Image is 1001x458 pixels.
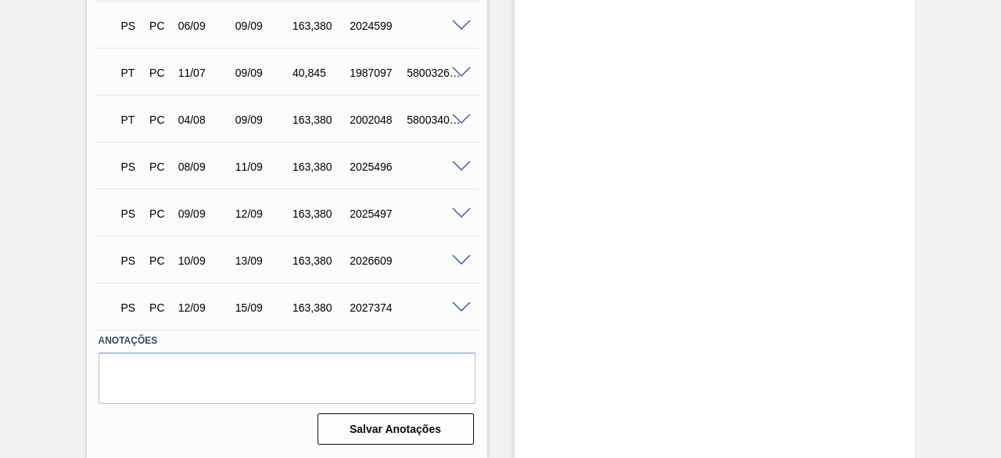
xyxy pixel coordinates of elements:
[346,207,407,220] div: 2025497
[289,67,350,79] div: 40,845
[121,20,141,32] p: PS
[174,160,236,173] div: 08/09/2025
[117,103,145,137] div: Pedido em Trânsito
[145,301,173,314] div: Pedido de Compra
[231,301,293,314] div: 15/09/2025
[145,207,173,220] div: Pedido de Compra
[174,301,236,314] div: 12/09/2025
[145,254,173,267] div: Pedido de Compra
[289,114,350,126] div: 163,380
[231,67,293,79] div: 09/09/2025
[231,160,293,173] div: 11/09/2025
[289,20,350,32] div: 163,380
[145,160,173,173] div: Pedido de Compra
[121,114,141,126] p: PT
[145,20,173,32] div: Pedido de Compra
[346,114,407,126] div: 2002048
[231,20,293,32] div: 09/09/2025
[318,413,474,445] button: Salvar Anotações
[289,207,350,220] div: 163,380
[117,243,145,278] div: Aguardando PC SAP
[231,207,293,220] div: 12/09/2025
[346,20,407,32] div: 2024599
[121,67,141,79] p: PT
[99,330,475,352] label: Anotações
[174,114,236,126] div: 04/08/2025
[117,9,145,43] div: Aguardando PC SAP
[289,301,350,314] div: 163,380
[121,301,141,314] p: PS
[145,114,173,126] div: Pedido de Compra
[174,207,236,220] div: 09/09/2025
[346,254,407,267] div: 2026609
[403,114,465,126] div: 5800340259
[117,150,145,184] div: Aguardando PC SAP
[289,160,350,173] div: 163,380
[289,254,350,267] div: 163,380
[346,301,407,314] div: 2027374
[121,254,141,267] p: PS
[403,67,465,79] div: 5800326276
[174,20,236,32] div: 06/09/2025
[174,67,236,79] div: 11/07/2025
[231,254,293,267] div: 13/09/2025
[346,160,407,173] div: 2025496
[231,114,293,126] div: 09/09/2025
[174,254,236,267] div: 10/09/2025
[117,290,145,325] div: Aguardando PC SAP
[346,67,407,79] div: 1987097
[121,160,141,173] p: PS
[117,197,145,231] div: Aguardando PC SAP
[121,207,141,220] p: PS
[145,67,173,79] div: Pedido de Compra
[117,56,145,90] div: Pedido em Trânsito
